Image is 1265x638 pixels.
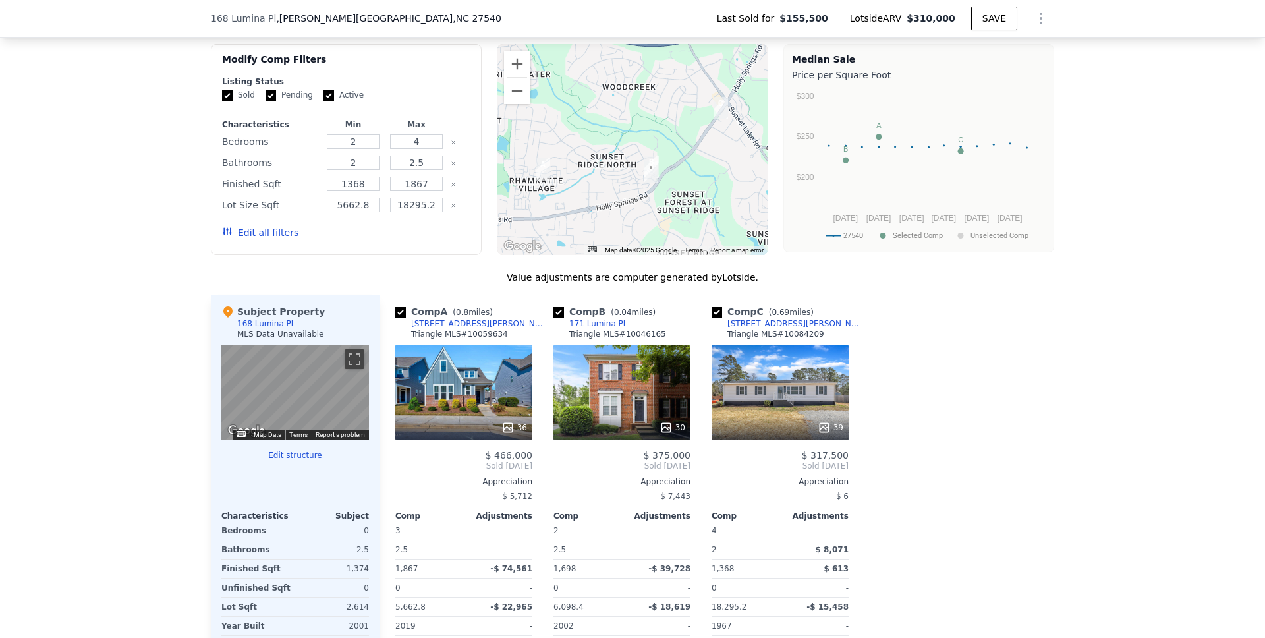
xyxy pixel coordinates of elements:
div: Characteristics [222,119,319,130]
div: 171 Lumina Pl [644,156,659,178]
span: -$ 18,619 [648,602,690,612]
button: Keyboard shortcuts [237,431,246,437]
div: 0 [298,521,369,540]
div: Appreciation [712,477,849,487]
button: Clear [451,203,456,208]
button: Show Options [1028,5,1054,32]
span: 0 [712,583,717,593]
button: SAVE [971,7,1017,30]
span: 2 [553,526,559,535]
span: $ 466,000 [486,450,532,461]
text: [DATE] [833,214,858,223]
div: 168 Lumina Pl [237,318,293,329]
div: Bedrooms [221,521,293,540]
div: - [625,617,690,635]
div: - [466,540,532,559]
span: $310,000 [907,13,955,24]
div: Value adjustments are computer generated by Lotside . [211,271,1054,284]
div: Subject Property [221,305,325,318]
span: $ 7,443 [660,492,690,501]
a: Terms [685,246,703,254]
button: Zoom in [504,51,530,77]
text: Selected Comp [893,231,943,240]
text: Unselected Comp [970,231,1028,240]
text: [DATE] [931,214,956,223]
div: 30 [660,421,685,434]
text: C [958,136,963,144]
button: Edit all filters [222,226,298,239]
span: 0.69 [772,308,789,317]
button: Clear [451,140,456,145]
span: -$ 39,728 [648,564,690,573]
text: 27540 [843,231,863,240]
div: - [466,579,532,597]
div: Comp [395,511,464,521]
div: 1967 [712,617,777,635]
div: Min [324,119,382,130]
div: 232 Masden Rd [536,158,550,181]
text: $200 [797,173,814,182]
div: - [625,521,690,540]
text: [DATE] [866,214,891,223]
span: $ 5,712 [502,492,532,501]
span: $ 317,500 [802,450,849,461]
text: A [876,121,882,129]
text: [DATE] [899,214,924,223]
span: -$ 22,965 [490,602,532,612]
span: Lotside ARV [850,12,907,25]
span: 4 [712,526,717,535]
input: Active [323,90,334,101]
button: Zoom out [504,78,530,104]
div: Adjustments [464,511,532,521]
text: $300 [797,92,814,101]
div: 2001 [298,617,369,635]
div: Comp A [395,305,498,318]
a: Report a problem [316,431,365,438]
span: 5,662.8 [395,602,426,612]
a: Report a map error [711,246,764,254]
a: Open this area in Google Maps (opens a new window) [225,422,268,440]
span: Sold [DATE] [395,461,532,471]
button: Toggle fullscreen view [345,349,364,369]
div: - [783,521,849,540]
div: 171 Lumina Pl [569,318,625,329]
span: $ 6 [836,492,849,501]
span: 0.04 [614,308,632,317]
img: Google [501,238,544,255]
label: Pending [266,90,313,101]
text: [DATE] [998,214,1023,223]
div: - [783,579,849,597]
span: Map data ©2025 Google [605,246,677,254]
div: Unfinished Sqft [221,579,293,597]
div: Appreciation [395,477,532,487]
div: Adjustments [780,511,849,521]
div: 2.5 [553,540,619,559]
span: 1,698 [553,564,576,573]
div: MLS Data Unavailable [237,329,324,339]
div: 36 [501,421,527,434]
span: 6,098.4 [553,602,584,612]
span: Last Sold for [717,12,780,25]
div: Max [387,119,445,130]
img: Google [225,422,268,440]
div: 2.5 [298,540,369,559]
div: - [625,579,690,597]
div: Finished Sqft [221,560,293,578]
div: Listing Status [222,76,470,87]
div: 1,374 [298,560,369,578]
span: 0 [395,583,401,593]
div: Triangle MLS # 10059634 [411,329,508,339]
div: Map [221,345,369,440]
a: Open this area in Google Maps (opens a new window) [501,238,544,255]
div: Lot Size Sqft [222,196,319,214]
input: Pending [266,90,276,101]
div: Comp [553,511,622,521]
div: 2002 [553,617,619,635]
div: Bedrooms [222,132,319,151]
div: 2 [712,540,777,559]
button: Clear [451,182,456,187]
div: Characteristics [221,511,295,521]
div: Triangle MLS # 10046165 [569,329,666,339]
span: Sold [DATE] [712,461,849,471]
text: $250 [797,132,814,141]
